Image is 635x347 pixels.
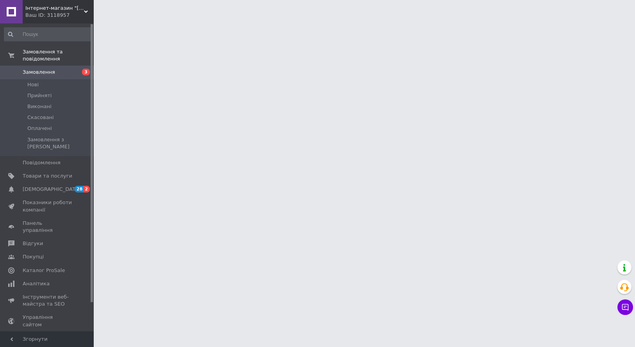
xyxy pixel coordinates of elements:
[23,69,55,76] span: Замовлення
[27,103,52,110] span: Виконані
[4,27,92,41] input: Пошук
[23,294,72,308] span: Інструменти веб-майстра та SEO
[82,69,90,75] span: 3
[27,114,54,121] span: Скасовані
[84,186,90,192] span: 2
[23,314,72,328] span: Управління сайтом
[23,253,44,260] span: Покупці
[23,159,61,166] span: Повідомлення
[23,48,94,62] span: Замовлення та повідомлення
[25,5,84,12] span: Інтернет-магазин "Дід Мазай"
[27,136,91,150] span: Замовлення з [PERSON_NAME]
[27,125,52,132] span: Оплачені
[23,280,50,287] span: Аналітика
[23,240,43,247] span: Відгуки
[27,92,52,99] span: Прийняті
[27,81,39,88] span: Нові
[23,199,72,213] span: Показники роботи компанії
[25,12,94,19] div: Ваш ID: 3118957
[23,220,72,234] span: Панель управління
[23,173,72,180] span: Товари та послуги
[75,186,84,192] span: 28
[23,186,80,193] span: [DEMOGRAPHIC_DATA]
[617,299,633,315] button: Чат з покупцем
[23,267,65,274] span: Каталог ProSale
